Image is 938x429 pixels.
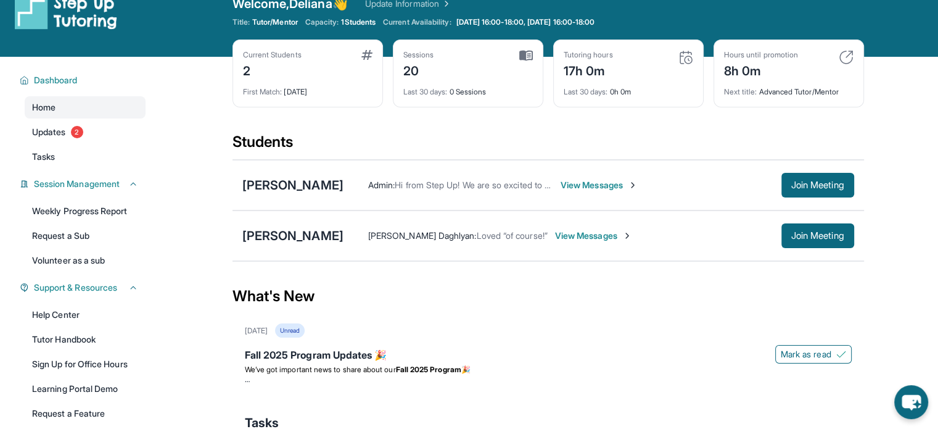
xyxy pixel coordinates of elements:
[396,365,461,374] strong: Fall 2025 Program
[232,132,864,159] div: Students
[243,87,282,96] span: First Match :
[341,17,376,27] span: 1 Students
[29,178,138,190] button: Session Management
[242,227,344,244] div: [PERSON_NAME]
[561,179,638,191] span: View Messages
[476,230,547,241] span: Loved “of course!”
[245,348,852,365] div: Fall 2025 Program Updates 🎉
[243,50,302,60] div: Current Students
[403,60,434,80] div: 20
[894,385,928,419] button: chat-button
[25,121,146,143] a: Updates2
[25,200,146,222] a: Weekly Progress Report
[368,180,395,190] span: Admin :
[32,151,55,163] span: Tasks
[724,80,854,97] div: Advanced Tutor/Mentor
[564,80,693,97] div: 0h 0m
[245,365,396,374] span: We’ve got important news to share about our
[368,230,477,241] span: [PERSON_NAME] Daghlyan :
[29,74,138,86] button: Dashboard
[25,328,146,351] a: Tutor Handbook
[781,348,831,360] span: Mark as read
[461,365,471,374] span: 🎉
[243,80,372,97] div: [DATE]
[245,326,268,336] div: [DATE]
[383,17,451,27] span: Current Availability:
[839,50,854,65] img: card
[403,80,533,97] div: 0 Sessions
[403,87,448,96] span: Last 30 days :
[25,146,146,168] a: Tasks
[232,269,864,323] div: What's New
[555,230,632,242] span: View Messages
[361,50,372,60] img: card
[724,50,798,60] div: Hours until promotion
[456,17,595,27] span: [DATE] 16:00-18:00, [DATE] 16:00-18:00
[519,50,533,61] img: card
[25,378,146,400] a: Learning Portal Demo
[32,126,66,138] span: Updates
[25,225,146,247] a: Request a Sub
[305,17,339,27] span: Capacity:
[25,249,146,272] a: Volunteer as a sub
[678,50,693,65] img: card
[25,96,146,119] a: Home
[275,323,305,338] div: Unread
[454,17,598,27] a: [DATE] 16:00-18:00, [DATE] 16:00-18:00
[34,178,120,190] span: Session Management
[232,17,250,27] span: Title:
[242,177,344,194] div: [PERSON_NAME]
[628,180,638,190] img: Chevron-Right
[781,223,854,248] button: Join Meeting
[34,74,78,86] span: Dashboard
[564,50,613,60] div: Tutoring hours
[836,349,846,359] img: Mark as read
[781,173,854,198] button: Join Meeting
[34,281,117,294] span: Support & Resources
[25,353,146,375] a: Sign Up for Office Hours
[252,17,298,27] span: Tutor/Mentor
[724,87,757,96] span: Next title :
[564,60,613,80] div: 17h 0m
[25,304,146,326] a: Help Center
[29,281,138,294] button: Support & Resources
[403,50,434,60] div: Sessions
[32,101,56,114] span: Home
[791,181,844,189] span: Join Meeting
[71,126,83,138] span: 2
[791,232,844,239] span: Join Meeting
[724,60,798,80] div: 8h 0m
[564,87,608,96] span: Last 30 days :
[775,345,852,364] button: Mark as read
[243,60,302,80] div: 2
[25,402,146,425] a: Request a Feature
[622,231,632,241] img: Chevron-Right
